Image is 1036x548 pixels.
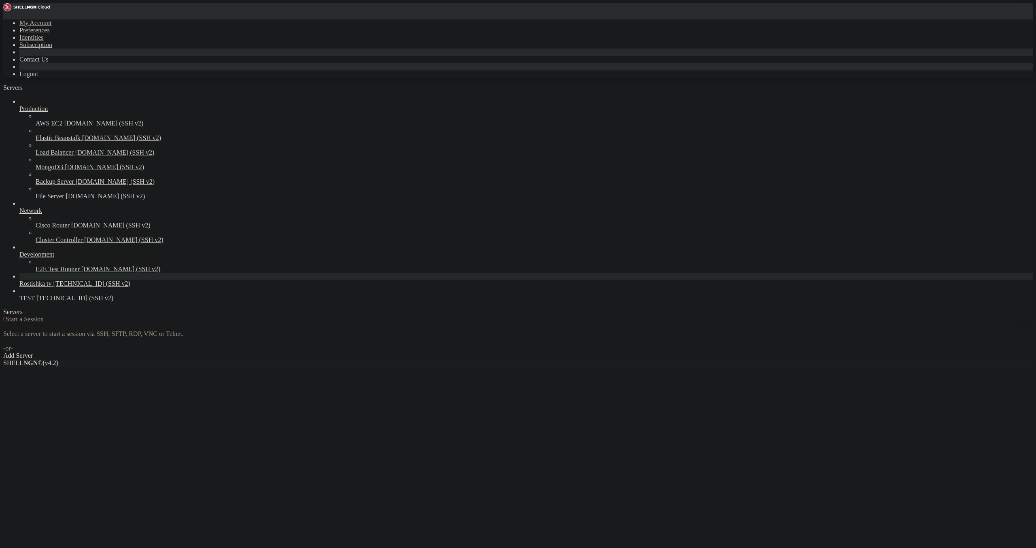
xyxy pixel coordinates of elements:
[3,3,50,11] img: Shellngn
[36,171,1033,185] li: Backup Server [DOMAIN_NAME] (SSH v2)
[36,149,74,156] span: Load Balancer
[36,236,83,243] span: Cluster Controller
[36,215,1033,229] li: Cisco Router [DOMAIN_NAME] (SSH v2)
[19,244,1033,273] li: Development
[23,359,38,366] b: NGN
[36,229,1033,244] li: Cluster Controller [DOMAIN_NAME] (SSH v2)
[36,164,1033,171] a: MongoDB [DOMAIN_NAME] (SSH v2)
[36,178,1033,185] a: Backup Server [DOMAIN_NAME] (SSH v2)
[36,164,63,170] span: MongoDB
[19,70,38,77] a: Logout
[36,134,1033,142] a: Elastic Beanstalk [DOMAIN_NAME] (SSH v2)
[19,295,1033,302] a: TEST [TECHNICAL_ID] (SSH v2)
[36,236,1033,244] a: Cluster Controller [DOMAIN_NAME] (SSH v2)
[36,156,1033,171] li: MongoDB [DOMAIN_NAME] (SSH v2)
[36,266,1033,273] a: E2E Test Runner [DOMAIN_NAME] (SSH v2)
[19,280,52,287] span: Rostishka tv
[36,134,81,141] span: Elastic Beanstalk
[19,251,1033,258] a: Development
[36,258,1033,273] li: E2E Test Runner [DOMAIN_NAME] (SSH v2)
[19,19,52,26] a: My Account
[81,266,161,272] span: [DOMAIN_NAME] (SSH v2)
[3,308,1033,316] div: Servers
[19,105,1033,113] a: Production
[36,193,1033,200] a: File Server [DOMAIN_NAME] (SSH v2)
[36,222,70,229] span: Cisco Router
[36,120,63,127] span: AWS EC2
[19,207,1033,215] a: Network
[19,41,52,48] a: Subscription
[19,27,50,34] a: Preferences
[3,316,6,323] span: 
[36,120,1033,127] a: AWS EC2 [DOMAIN_NAME] (SSH v2)
[36,149,1033,156] a: Load Balancer [DOMAIN_NAME] (SSH v2)
[19,280,1033,287] a: Rostishka tv [TECHNICAL_ID] (SSH v2)
[36,266,80,272] span: E2E Test Runner
[65,164,144,170] span: [DOMAIN_NAME] (SSH v2)
[43,359,59,366] span: 4.2.0
[84,236,163,243] span: [DOMAIN_NAME] (SSH v2)
[19,273,1033,287] li: Rostishka tv [TECHNICAL_ID] (SSH v2)
[82,134,161,141] span: [DOMAIN_NAME] (SSH v2)
[3,323,1033,352] div: Select a server to start a session via SSH, SFTP, RDP, VNC or Telnet. -or-
[6,316,44,323] span: Start a Session
[36,185,1033,200] li: File Server [DOMAIN_NAME] (SSH v2)
[75,149,155,156] span: [DOMAIN_NAME] (SSH v2)
[19,200,1033,244] li: Network
[19,34,44,41] a: Identities
[36,127,1033,142] li: Elastic Beanstalk [DOMAIN_NAME] (SSH v2)
[19,98,1033,200] li: Production
[76,178,155,185] span: [DOMAIN_NAME] (SSH v2)
[19,295,35,302] span: TEST
[36,113,1033,127] li: AWS EC2 [DOMAIN_NAME] (SSH v2)
[36,295,113,302] span: [TECHNICAL_ID] (SSH v2)
[36,142,1033,156] li: Load Balancer [DOMAIN_NAME] (SSH v2)
[53,280,130,287] span: [TECHNICAL_ID] (SSH v2)
[19,287,1033,302] li: TEST [TECHNICAL_ID] (SSH v2)
[3,84,55,91] a: Servers
[66,193,145,200] span: [DOMAIN_NAME] (SSH v2)
[64,120,144,127] span: [DOMAIN_NAME] (SSH v2)
[3,84,23,91] span: Servers
[19,251,54,258] span: Development
[3,352,1033,359] div: Add Server
[36,222,1033,229] a: Cisco Router [DOMAIN_NAME] (SSH v2)
[19,207,42,214] span: Network
[36,178,74,185] span: Backup Server
[71,222,151,229] span: [DOMAIN_NAME] (SSH v2)
[36,193,64,200] span: File Server
[3,359,58,366] span: SHELL ©
[19,56,49,63] a: Contact Us
[19,105,48,112] span: Production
